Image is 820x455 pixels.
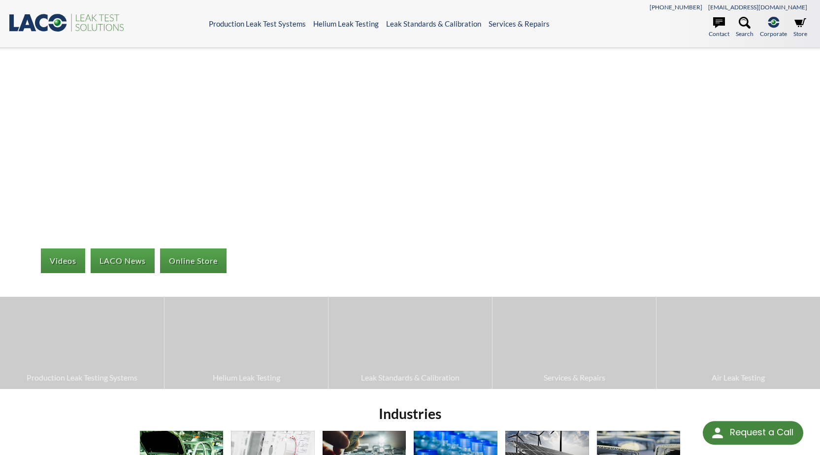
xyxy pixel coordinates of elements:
h2: Industries [136,405,685,423]
a: Helium Leak Testing [313,19,379,28]
a: Air Leak Testing [656,297,820,388]
span: Leak Standards & Calibration [333,371,487,384]
a: Videos [41,248,85,273]
span: Corporate [760,29,787,38]
a: Contact [709,17,729,38]
span: Air Leak Testing [661,371,815,384]
div: Request a Call [703,421,803,445]
a: Production Leak Test Systems [209,19,306,28]
img: round button [710,425,725,441]
a: Services & Repairs [489,19,550,28]
a: [EMAIL_ADDRESS][DOMAIN_NAME] [708,3,807,11]
a: Online Store [160,248,227,273]
span: Services & Repairs [497,371,651,384]
a: Leak Standards & Calibration [328,297,492,388]
a: Leak Standards & Calibration [386,19,481,28]
a: LACO News [91,248,155,273]
a: [PHONE_NUMBER] [650,3,702,11]
a: Search [736,17,754,38]
a: Store [793,17,807,38]
span: Helium Leak Testing [169,371,323,384]
a: Services & Repairs [492,297,656,388]
a: Helium Leak Testing [164,297,328,388]
div: Request a Call [730,421,793,444]
span: Production Leak Testing Systems [5,371,159,384]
